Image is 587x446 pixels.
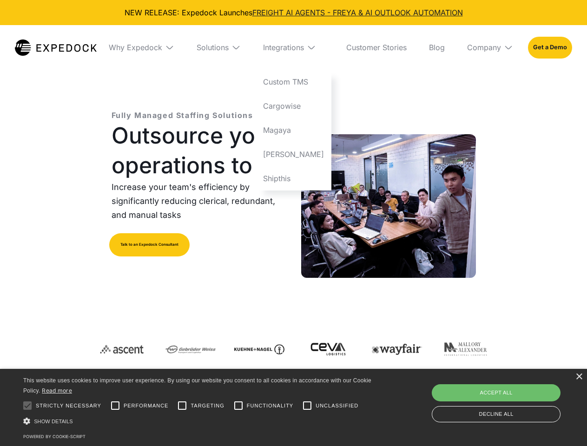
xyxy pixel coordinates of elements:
a: Read more [42,387,72,394]
a: Custom TMS [256,70,331,94]
span: Functionality [247,402,293,410]
a: Cargowise [256,94,331,118]
a: Shipthis [256,166,331,190]
div: Show details [23,416,375,426]
a: Blog [422,25,452,70]
a: Get a Demo [528,37,572,58]
p: Increase your team's efficiency by significantly reducing clerical, redundant, and manual tasks [112,180,286,222]
div: Solutions [189,25,248,70]
span: This website uses cookies to improve user experience. By using our website you consent to all coo... [23,377,371,394]
span: Unclassified [316,402,358,410]
a: Powered by cookie-script [23,434,86,439]
a: Customer Stories [339,25,414,70]
span: Performance [124,402,169,410]
div: NEW RELEASE: Expedock Launches [7,7,580,18]
nav: Integrations [256,70,331,190]
div: Company [460,25,521,70]
div: Integrations [263,43,304,52]
div: Solutions [197,43,229,52]
a: FREIGHT AI AGENTS - FREYA & AI OUTLOOK AUTOMATION [252,8,463,17]
p: Fully Managed Staffing Solutions [112,110,253,121]
span: Targeting [191,402,224,410]
a: [PERSON_NAME] [256,142,331,166]
span: Strictly necessary [36,402,101,410]
iframe: Chat Widget [432,346,587,446]
div: Integrations [256,25,331,70]
div: Why Expedock [109,43,162,52]
h1: Outsource your operations to [112,121,286,180]
a: Talk to an Expedock Consultant [109,233,190,256]
a: Magaya [256,118,331,142]
div: Company [467,43,501,52]
div: Why Expedock [101,25,182,70]
span: Show details [34,419,73,424]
